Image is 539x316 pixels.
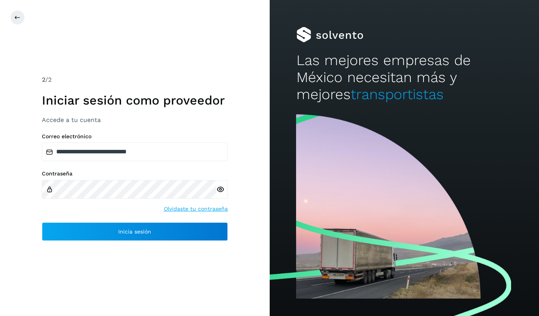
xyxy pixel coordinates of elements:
[296,52,512,103] h2: Las mejores empresas de México necesitan más y mejores
[42,116,228,124] h3: Accede a tu cuenta
[42,75,228,84] div: /2
[351,86,444,103] span: transportistas
[42,76,45,83] span: 2
[42,170,228,177] label: Contraseña
[42,133,228,140] label: Correo electrónico
[42,222,228,241] button: Inicia sesión
[164,205,228,213] a: Olvidaste tu contraseña
[118,229,151,234] span: Inicia sesión
[42,93,228,108] h1: Iniciar sesión como proveedor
